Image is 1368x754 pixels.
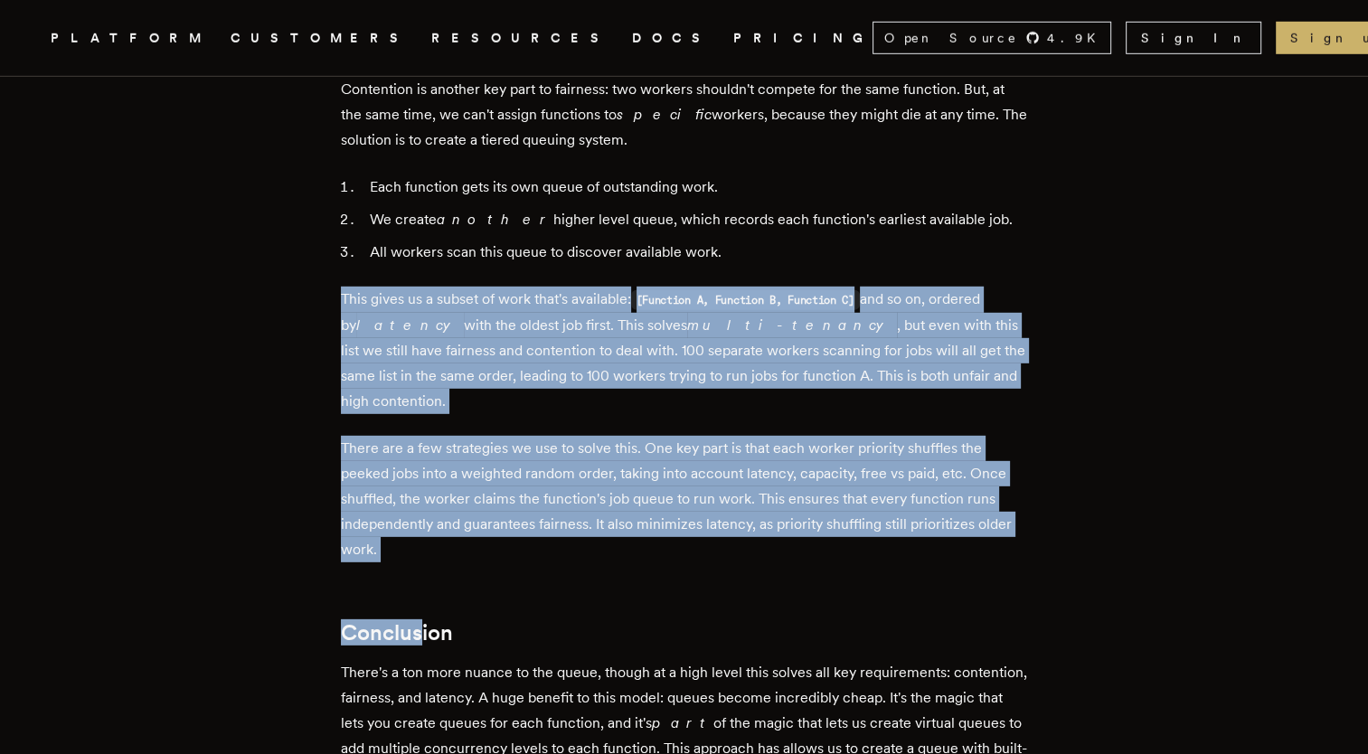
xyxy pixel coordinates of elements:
em: latency [356,316,464,334]
em: part [652,714,713,731]
li: Each function gets its own queue of outstanding work. [364,174,1028,200]
a: DOCS [632,27,712,50]
p: This gives us a subset of work that's available: and so on, ordered by with the oldest job first.... [341,287,1028,414]
button: PLATFORM [51,27,209,50]
em: multi-tenancy [687,316,897,334]
li: We create higher level queue, which records each function's earliest available job. [364,207,1028,232]
a: PRICING [733,27,873,50]
code: [Function A, Function B, Function C] [631,290,860,310]
span: 4.9 K [1047,29,1107,47]
em: another [437,211,553,228]
h2: Conclusion [341,620,1028,646]
em: specific [617,106,712,123]
p: There are a few strategies we use to solve this. One key part is that each worker priority shuffl... [341,436,1028,562]
span: Open Source [884,29,1018,47]
a: Sign In [1126,22,1261,54]
button: RESOURCES [431,27,610,50]
p: Contention is another key part to fairness: two workers shouldn't compete for the same function. ... [341,77,1028,153]
a: CUSTOMERS [231,27,410,50]
li: All workers scan this queue to discover available work. [364,240,1028,265]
